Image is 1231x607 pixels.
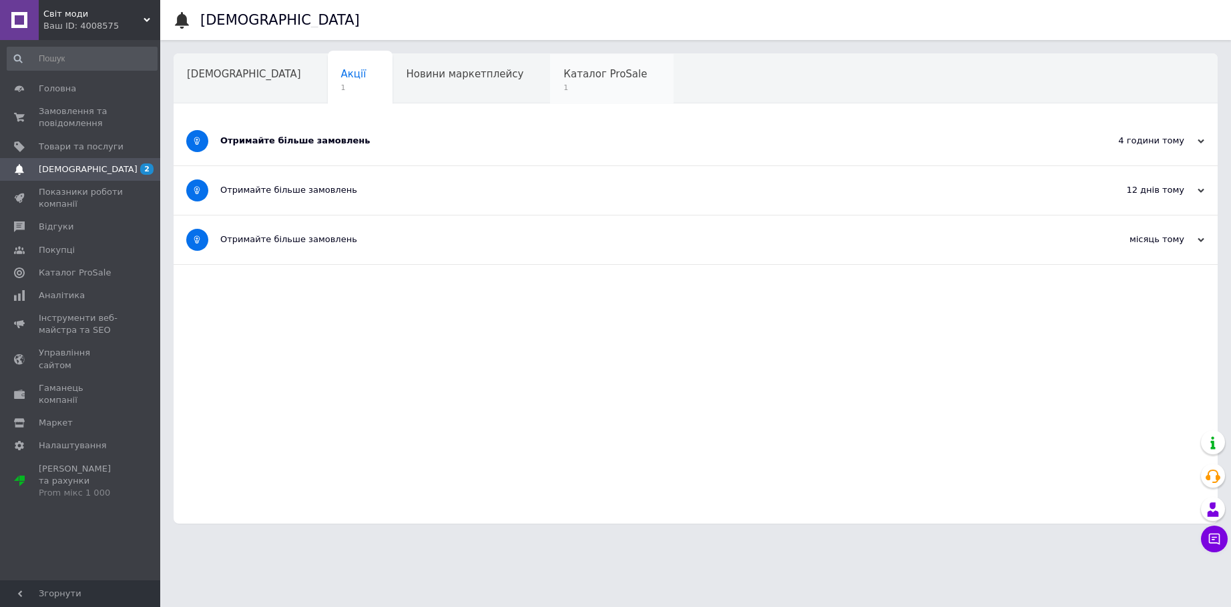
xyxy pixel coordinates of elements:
[39,186,124,210] span: Показники роботи компанії
[39,440,107,452] span: Налаштування
[7,47,158,71] input: Пошук
[39,487,124,499] div: Prom мікс 1 000
[341,68,366,80] span: Акції
[39,347,124,371] span: Управління сайтом
[220,233,1071,245] div: Отримайте більше замовлень
[220,184,1071,196] div: Отримайте більше замовлень
[563,68,647,80] span: Каталог ProSale
[187,68,301,80] span: [DEMOGRAPHIC_DATA]
[341,83,366,93] span: 1
[39,105,124,129] span: Замовлення та повідомлення
[39,221,73,233] span: Відгуки
[1071,233,1204,245] div: місяць тому
[39,267,111,279] span: Каталог ProSale
[39,417,73,429] span: Маркет
[39,83,76,95] span: Головна
[200,12,360,28] h1: [DEMOGRAPHIC_DATA]
[39,141,124,153] span: Товари та послуги
[39,289,85,301] span: Аналітика
[1201,526,1228,552] button: Чат з покупцем
[39,463,124,500] span: [PERSON_NAME] та рахунки
[1071,135,1204,147] div: 4 години тому
[406,68,523,80] span: Новини маркетплейсу
[1071,184,1204,196] div: 12 днів тому
[39,312,124,336] span: Інструменти веб-майстра та SEO
[563,83,647,93] span: 1
[140,163,154,175] span: 2
[39,382,124,406] span: Гаманець компанії
[43,8,144,20] span: Світ моди
[39,163,138,175] span: [DEMOGRAPHIC_DATA]
[43,20,160,32] div: Ваш ID: 4008575
[39,244,75,256] span: Покупці
[220,135,1071,147] div: Отримайте більше замовлень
